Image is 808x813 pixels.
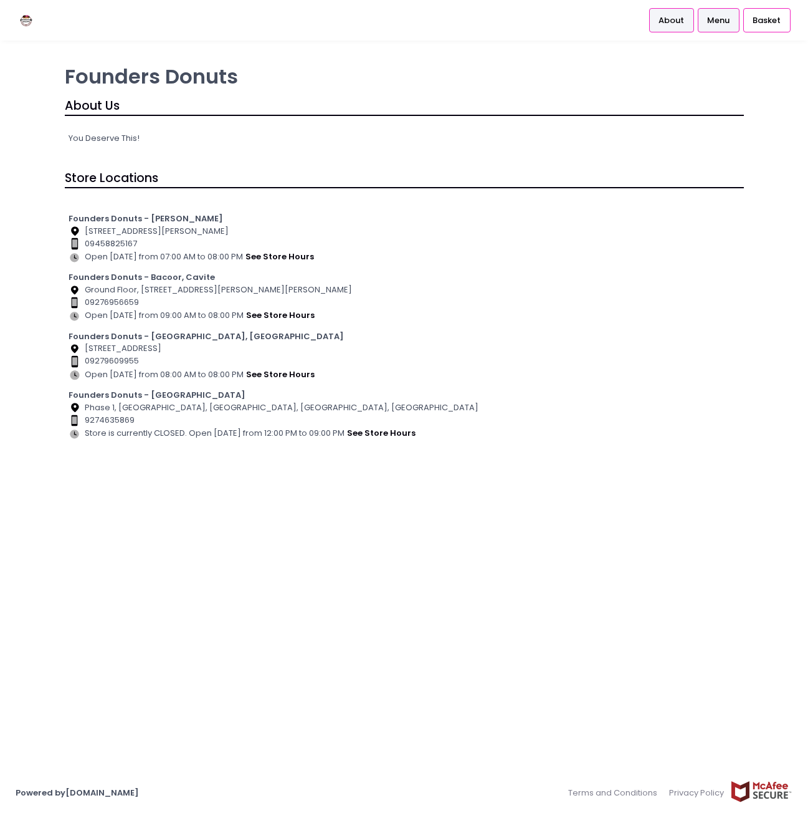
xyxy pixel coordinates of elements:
div: 09276956659 [69,296,739,309]
div: Store Locations [65,169,744,188]
span: About [658,14,684,27]
div: About Us [65,97,744,116]
p: Founders Donuts [65,64,744,89]
img: logo [16,9,37,31]
div: Open [DATE] from 07:00 AM to 08:00 PM [69,250,739,264]
button: see store hours [245,250,315,264]
b: Founders Donuts - Bacoor, Cavite [69,271,215,283]
div: [STREET_ADDRESS][PERSON_NAME] [69,225,739,238]
b: Founders Donuts - [GEOGRAPHIC_DATA], [GEOGRAPHIC_DATA] [69,330,344,342]
button: see store hours [346,426,416,440]
a: About [649,8,694,32]
span: Menu [707,14,730,27]
p: You Deserve This! [69,132,739,145]
a: Powered by[DOMAIN_NAME] [16,787,139,799]
button: see store hours [245,309,315,322]
div: Open [DATE] from 09:00 AM to 08:00 PM [69,309,739,322]
div: Ground Floor, [STREET_ADDRESS][PERSON_NAME][PERSON_NAME] [69,284,739,296]
button: see store hours [245,368,315,382]
span: Basket [753,14,781,27]
div: 09279609955 [69,355,739,367]
b: Founders Donuts - [GEOGRAPHIC_DATA] [69,389,245,401]
b: Founders Donuts - [PERSON_NAME] [69,213,223,224]
div: Open [DATE] from 08:00 AM to 08:00 PM [69,368,739,382]
a: Privacy Policy [663,781,731,805]
div: Phase 1, [GEOGRAPHIC_DATA], [GEOGRAPHIC_DATA], [GEOGRAPHIC_DATA], [GEOGRAPHIC_DATA] [69,402,739,414]
img: mcafee-secure [730,781,792,802]
div: Store is currently CLOSED. Open [DATE] from 12:00 PM to 09:00 PM [69,426,739,440]
a: Menu [698,8,739,32]
div: 09458825167 [69,238,739,250]
a: Terms and Conditions [568,781,663,805]
div: 9274635869 [69,414,739,426]
div: [STREET_ADDRESS] [69,342,739,355]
